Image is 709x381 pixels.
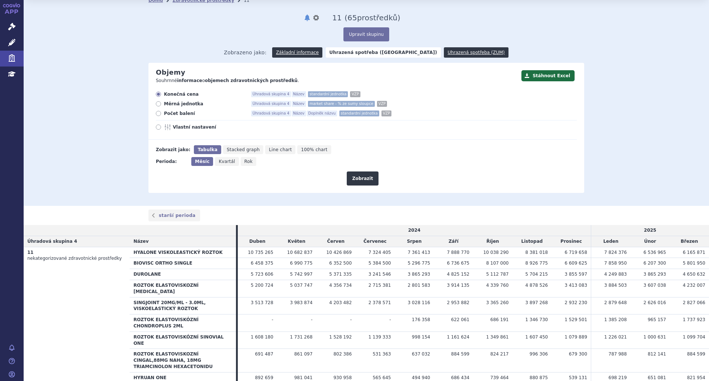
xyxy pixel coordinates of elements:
td: Listopad [512,236,551,247]
a: Uhrazená spotřeba (ZUM) [444,47,508,58]
span: 4 249 883 [604,272,627,277]
span: 2 953 882 [447,300,469,305]
span: 539 131 [569,375,587,380]
span: 686 191 [490,317,509,322]
span: 679 300 [569,351,587,357]
strong: informace [177,78,202,83]
span: 1 226 021 [604,334,627,340]
span: 3 413 083 [565,283,587,288]
div: Perioda: [156,157,188,166]
span: 7 824 376 [604,250,627,255]
span: 100% chart [301,147,327,152]
span: 981 041 [294,375,313,380]
span: 4 356 734 [329,283,352,288]
span: 6 536 965 [644,250,666,255]
td: Duben [238,236,277,247]
span: 7 888 770 [447,250,469,255]
span: 6 458 375 [251,261,273,266]
span: 7 324 405 [369,250,391,255]
span: 1 731 268 [290,334,312,340]
h2: Objemy [156,68,185,76]
span: 3 865 293 [408,272,430,277]
span: Rok [244,159,253,164]
div: Zobrazit jako: [156,145,190,154]
span: 3 855 597 [565,272,587,277]
button: Upravit skupinu [343,27,389,41]
p: Souhrnné o . [156,78,518,84]
span: Doplněk názvu [307,110,337,116]
span: DUROLANE [133,272,161,277]
span: 998 154 [412,334,430,340]
span: 531 363 [373,351,391,357]
span: 739 464 [490,375,509,380]
span: 884 599 [687,351,705,357]
span: 1 528 192 [329,334,352,340]
span: 1 000 631 [644,334,666,340]
span: Kvartál [219,159,235,164]
span: Úhradová skupina 4 [27,239,77,244]
td: Září [434,236,473,247]
span: 1 737 923 [683,317,705,322]
span: 1 608 180 [251,334,273,340]
span: 2 879 648 [604,300,627,305]
span: BIOVISC ORTHO SINGLE [133,261,192,266]
span: VZP [381,110,392,116]
span: 4 650 632 [683,272,705,277]
span: 1 385 208 [604,317,627,322]
td: Červen [316,236,355,247]
span: Měsíc [195,159,209,164]
span: 3 865 293 [644,272,666,277]
span: 6 990 775 [290,261,312,266]
span: 6 165 871 [683,250,705,255]
span: 996 306 [530,351,548,357]
span: Stacked graph [227,147,260,152]
span: Měrná jednotka [164,101,245,107]
span: 3 365 260 [486,300,508,305]
span: 637 032 [412,351,430,357]
span: 622 061 [451,317,470,322]
span: 3 897 268 [525,300,548,305]
span: 10 426 869 [326,250,352,255]
span: 5 384 500 [369,261,391,266]
span: 5 371 335 [329,272,352,277]
span: ROZTOK ELASTOVISKÓZNÍ SINOVIAL ONE [133,334,223,346]
span: 821 954 [687,375,705,380]
span: 965 157 [648,317,666,322]
span: 6 352 500 [329,261,352,266]
span: 3 241 546 [369,272,391,277]
a: Základní informace [272,47,322,58]
span: 1 139 333 [369,334,391,340]
span: 65 [347,13,357,22]
strong: Uhrazená spotřeba ([GEOGRAPHIC_DATA]) [326,47,441,58]
span: ROZTOK ELASTOVISKÓZNÍ CHONDROPLUS 2ML [133,317,198,329]
td: Srpen [395,236,434,247]
span: 3 884 503 [604,283,627,288]
span: 5 037 747 [290,283,312,288]
span: 861 097 [294,351,313,357]
span: 930 958 [333,375,352,380]
span: 812 141 [648,351,666,357]
span: 5 801 950 [683,261,705,266]
span: Počet balení [164,110,245,116]
span: Úhradová skupina 4 [251,110,291,116]
a: starší perioda [148,210,200,221]
span: standardní jednotka [308,91,348,97]
span: 3 513 728 [251,300,273,305]
td: 2024 [238,225,591,236]
span: 4 232 007 [683,283,705,288]
span: HYALONE VISKOLEASTICKÝ ROZTOK [133,250,222,255]
span: - [311,317,312,322]
span: market share - % ze sumy sloupce [308,101,374,107]
td: Červenec [356,236,395,247]
span: 4 339 760 [486,283,508,288]
span: 5 112 787 [486,272,508,277]
span: 651 081 [648,375,666,380]
span: 884 599 [451,351,470,357]
span: 5 200 724 [251,283,273,288]
span: 4 878 526 [525,283,548,288]
span: 1 099 704 [683,334,705,340]
span: 698 219 [609,375,627,380]
span: standardní jednotka [339,110,379,116]
td: Únor [630,236,669,247]
span: 10 038 290 [483,250,509,255]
